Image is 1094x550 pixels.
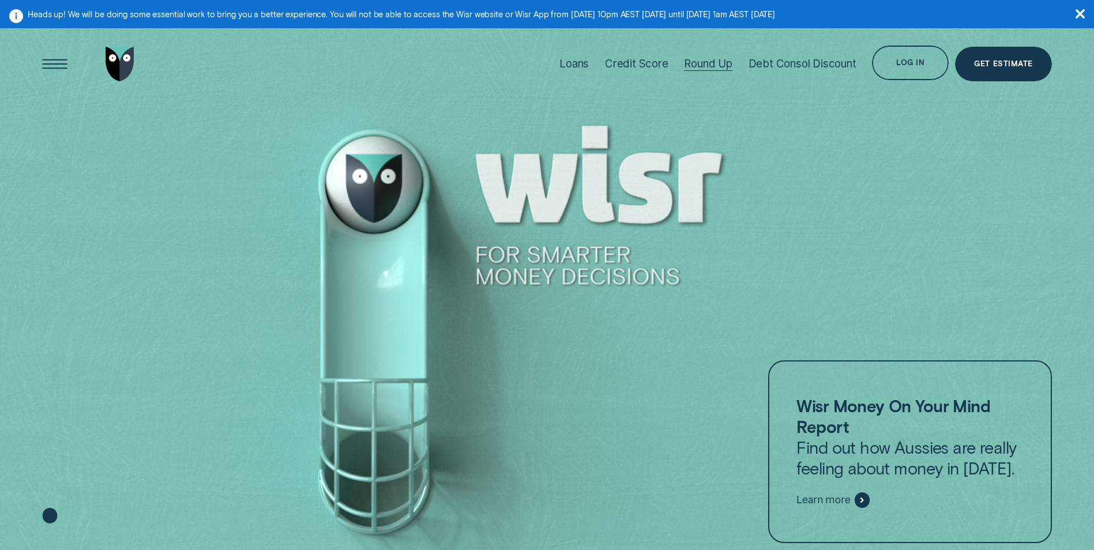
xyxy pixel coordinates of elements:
[37,47,72,81] button: Open Menu
[749,25,856,102] a: Debt Consol Discount
[559,25,589,102] a: Loans
[605,57,668,70] div: Credit Score
[872,46,949,80] button: Log in
[605,25,668,102] a: Credit Score
[684,25,732,102] a: Round Up
[106,47,134,81] img: Wisr
[768,360,1052,543] a: Wisr Money On Your Mind ReportFind out how Aussies are really feeling about money in [DATE].Learn...
[955,47,1052,81] a: Get Estimate
[103,25,137,102] a: Go to home page
[684,57,732,70] div: Round Up
[749,57,856,70] div: Debt Consol Discount
[796,395,990,436] strong: Wisr Money On Your Mind Report
[796,494,850,506] span: Learn more
[796,395,1023,479] p: Find out how Aussies are really feeling about money in [DATE].
[559,57,589,70] div: Loans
